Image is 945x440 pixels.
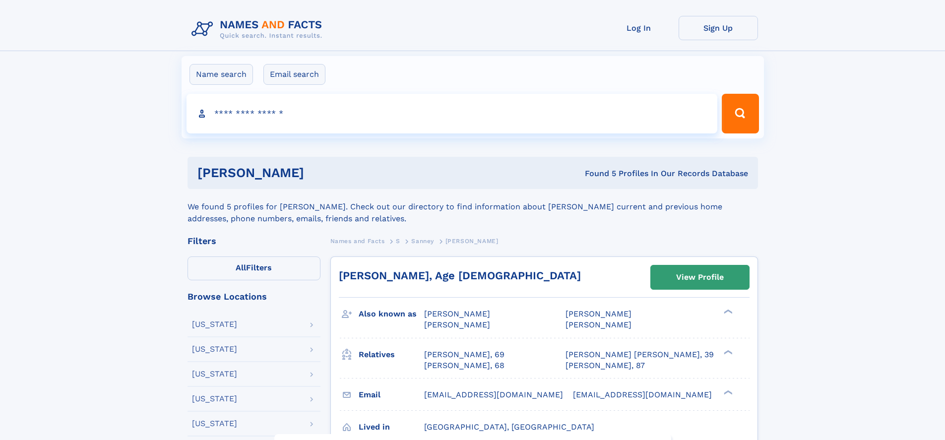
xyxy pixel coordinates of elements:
a: View Profile [651,265,749,289]
h1: [PERSON_NAME] [197,167,444,179]
span: [GEOGRAPHIC_DATA], [GEOGRAPHIC_DATA] [424,422,594,432]
a: [PERSON_NAME], 69 [424,349,504,360]
div: [US_STATE] [192,345,237,353]
span: S [396,238,400,245]
span: [PERSON_NAME] [424,309,490,318]
h3: Relatives [359,346,424,363]
div: ❯ [721,389,733,395]
div: Found 5 Profiles In Our Records Database [444,168,748,179]
div: ❯ [721,309,733,315]
span: All [236,263,246,272]
button: Search Button [722,94,758,133]
span: [PERSON_NAME] [445,238,499,245]
h3: Email [359,386,424,403]
div: [US_STATE] [192,320,237,328]
div: ❯ [721,349,733,355]
a: Names and Facts [330,235,385,247]
img: Logo Names and Facts [188,16,330,43]
div: Filters [188,237,320,246]
div: [US_STATE] [192,370,237,378]
span: [EMAIL_ADDRESS][DOMAIN_NAME] [573,390,712,399]
span: [PERSON_NAME] [566,320,631,329]
h3: Also known as [359,306,424,322]
label: Email search [263,64,325,85]
a: [PERSON_NAME] [PERSON_NAME], 39 [566,349,714,360]
span: [EMAIL_ADDRESS][DOMAIN_NAME] [424,390,563,399]
div: We found 5 profiles for [PERSON_NAME]. Check out our directory to find information about [PERSON_... [188,189,758,225]
div: Browse Locations [188,292,320,301]
a: Log In [599,16,679,40]
a: [PERSON_NAME], 87 [566,360,645,371]
label: Name search [189,64,253,85]
a: S [396,235,400,247]
a: Sign Up [679,16,758,40]
span: [PERSON_NAME] [566,309,631,318]
span: [PERSON_NAME] [424,320,490,329]
div: [US_STATE] [192,420,237,428]
label: Filters [188,256,320,280]
a: [PERSON_NAME], Age [DEMOGRAPHIC_DATA] [339,269,581,282]
span: Sanney [411,238,434,245]
a: [PERSON_NAME], 68 [424,360,504,371]
div: [US_STATE] [192,395,237,403]
div: View Profile [676,266,724,289]
a: Sanney [411,235,434,247]
h3: Lived in [359,419,424,436]
input: search input [187,94,718,133]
